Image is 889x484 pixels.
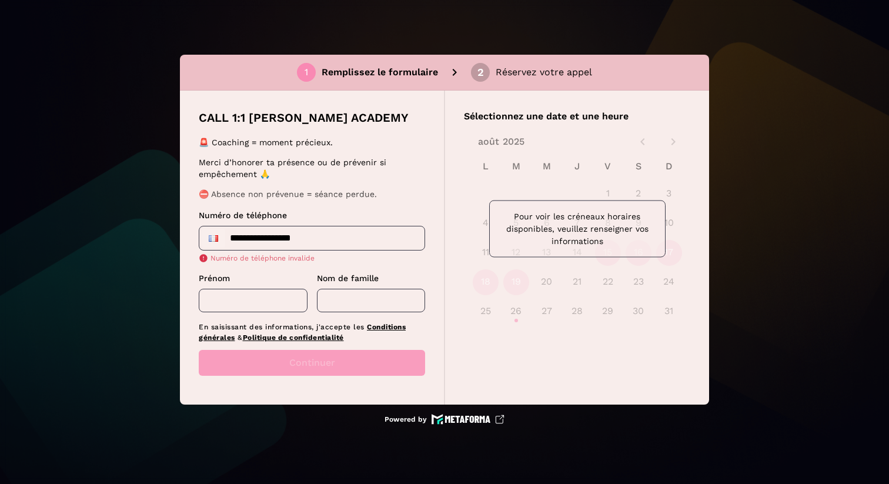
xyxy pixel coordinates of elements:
div: 2 [477,67,484,78]
div: 1 [305,67,308,78]
p: CALL 1:1 [PERSON_NAME] ACADEMY [199,109,409,126]
p: Pour voir les créneaux horaires disponibles, veuillez renseigner vos informations [499,210,656,247]
p: Sélectionnez une date et une heure [464,109,690,123]
a: Conditions générales [199,323,406,342]
span: Prénom [199,273,230,283]
p: Réservez votre appel [496,65,592,79]
p: 🚨 Coaching = moment précieux. [199,136,422,148]
p: ⛔ Absence non prévenue = séance perdue. [199,188,422,200]
a: Politique de confidentialité [243,333,344,342]
span: & [238,333,243,342]
div: France: + 33 [202,229,225,248]
p: Numéro de téléphone invalide [199,253,425,263]
span: Numéro de téléphone [199,211,287,220]
a: Powered by [385,414,504,425]
p: Remplissez le formulaire [322,65,438,79]
p: Powered by [385,415,427,424]
p: En saisissant des informations, j'accepte les [199,322,425,343]
p: Merci d’honorer ta présence ou de prévenir si empêchement 🙏 [199,156,422,180]
span: Nom de famille [317,273,379,283]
